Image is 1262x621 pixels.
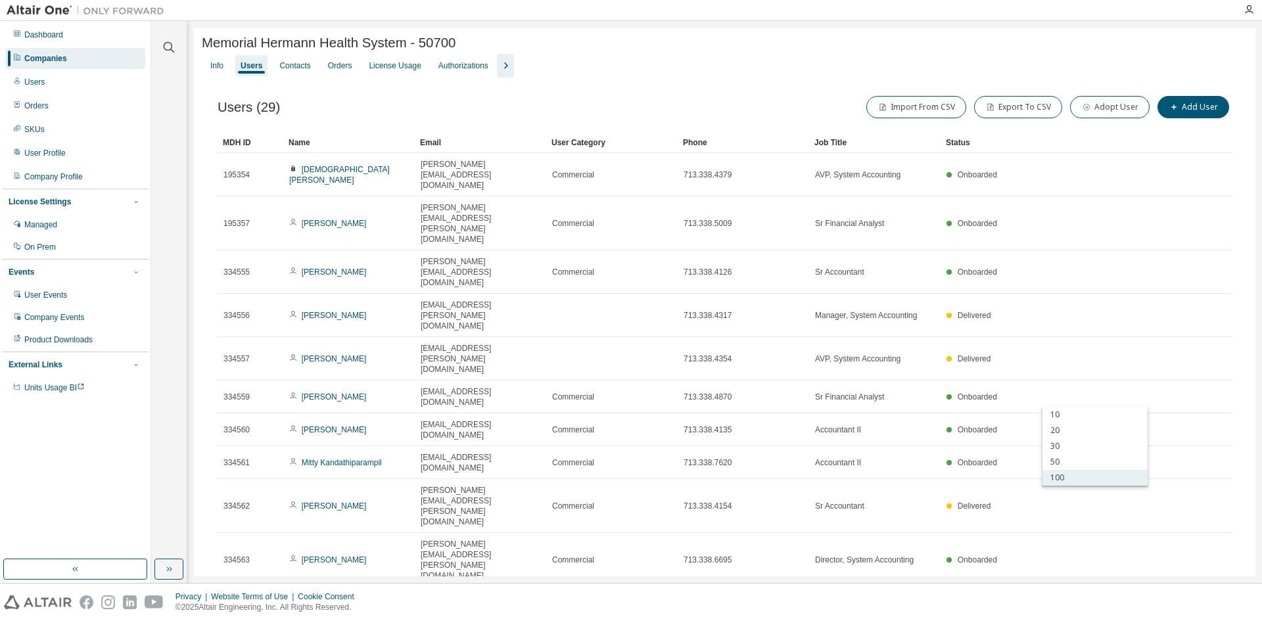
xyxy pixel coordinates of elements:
div: Company Events [24,312,84,323]
span: Accountant II [815,457,861,468]
div: Name [289,132,409,153]
div: Status [946,132,1153,153]
div: 10 [1042,407,1148,423]
p: © 2025 Altair Engineering, Inc. All Rights Reserved. [175,602,362,613]
span: [EMAIL_ADDRESS][DOMAIN_NAME] [421,386,540,407]
span: Onboarded [958,267,997,277]
span: 334557 [223,354,250,364]
span: Sr Financial Analyst [815,392,884,402]
div: On Prem [24,242,56,252]
span: Onboarded [958,170,997,179]
span: 334555 [223,267,250,277]
div: Dashboard [24,30,63,40]
img: Altair One [7,4,171,17]
a: [PERSON_NAME] [302,267,367,277]
div: License Settings [9,196,71,207]
a: [PERSON_NAME] [302,501,367,511]
span: Delivered [958,311,991,320]
span: Delivered [958,501,991,511]
span: Onboarded [958,555,997,564]
div: Cookie Consent [298,591,362,602]
span: 713.338.4870 [684,392,732,402]
span: Onboarded [958,458,997,467]
span: [EMAIL_ADDRESS][DOMAIN_NAME] [421,452,540,473]
button: Export To CSV [974,96,1062,118]
div: Events [9,267,34,277]
span: Commercial [552,555,594,565]
button: Adopt User [1070,96,1150,118]
div: Users [241,60,262,71]
span: 713.338.4135 [684,425,732,435]
div: Companies [24,53,67,64]
span: 713.338.4379 [684,170,732,180]
div: Users [24,77,45,87]
div: Company Profile [24,172,83,182]
img: instagram.svg [101,595,115,609]
img: altair_logo.svg [4,595,72,609]
span: 713.338.4354 [684,354,732,364]
span: Sr Financial Analyst [815,218,884,229]
div: Phone [683,132,804,153]
span: [PERSON_NAME][EMAIL_ADDRESS][PERSON_NAME][DOMAIN_NAME] [421,485,540,527]
span: Commercial [552,457,594,468]
span: 713.338.4126 [684,267,732,277]
span: 334562 [223,501,250,511]
span: 713.338.4317 [684,310,732,321]
span: AVP, System Accounting [815,354,900,364]
span: 334563 [223,555,250,565]
button: Import From CSV [866,96,966,118]
span: 713.338.4154 [684,501,732,511]
span: Commercial [552,267,594,277]
span: 334560 [223,425,250,435]
span: [PERSON_NAME][EMAIL_ADDRESS][PERSON_NAME][DOMAIN_NAME] [421,202,540,244]
a: [PERSON_NAME] [302,219,367,228]
span: 334556 [223,310,250,321]
span: 713.338.5009 [684,218,732,229]
a: Mitty Kandathiparampil [302,458,382,467]
span: [EMAIL_ADDRESS][DOMAIN_NAME] [421,419,540,440]
span: [PERSON_NAME][EMAIL_ADDRESS][DOMAIN_NAME] [421,256,540,288]
span: [PERSON_NAME][EMAIL_ADDRESS][DOMAIN_NAME] [421,159,540,191]
span: [EMAIL_ADDRESS][PERSON_NAME][DOMAIN_NAME] [421,300,540,331]
span: 195357 [223,218,250,229]
div: Email [420,132,541,153]
a: [PERSON_NAME] [302,392,367,402]
div: 100 [1042,470,1148,486]
span: 195354 [223,170,250,180]
span: Onboarded [958,425,997,434]
div: 50 [1042,454,1148,470]
button: Add User [1157,96,1229,118]
div: Info [210,60,223,71]
img: linkedin.svg [123,595,137,609]
span: Onboarded [958,392,997,402]
span: Director, System Accounting [815,555,914,565]
span: Sr Accountant [815,501,864,511]
div: User Category [551,132,672,153]
div: Authorizations [438,60,488,71]
span: Onboarded [958,219,997,228]
span: AVP, System Accounting [815,170,900,180]
div: Privacy [175,591,211,602]
span: Manager, System Accounting [815,310,917,321]
div: MDH ID [223,132,278,153]
div: 30 [1042,438,1148,454]
div: External Links [9,359,62,370]
span: 713.338.7620 [684,457,732,468]
a: [PERSON_NAME] [302,354,367,363]
div: Orders [24,101,49,111]
div: Job Title [814,132,935,153]
span: Delivered [958,354,991,363]
span: Commercial [552,218,594,229]
span: Accountant II [815,425,861,435]
div: License Usage [369,60,421,71]
span: Commercial [552,170,594,180]
div: User Profile [24,148,66,158]
div: Contacts [279,60,310,71]
span: Commercial [552,501,594,511]
div: Website Terms of Use [211,591,298,602]
span: Users (29) [218,100,280,115]
a: [PERSON_NAME] [302,311,367,320]
a: [PERSON_NAME] [302,425,367,434]
span: 713.338.6695 [684,555,732,565]
div: Managed [24,219,57,230]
